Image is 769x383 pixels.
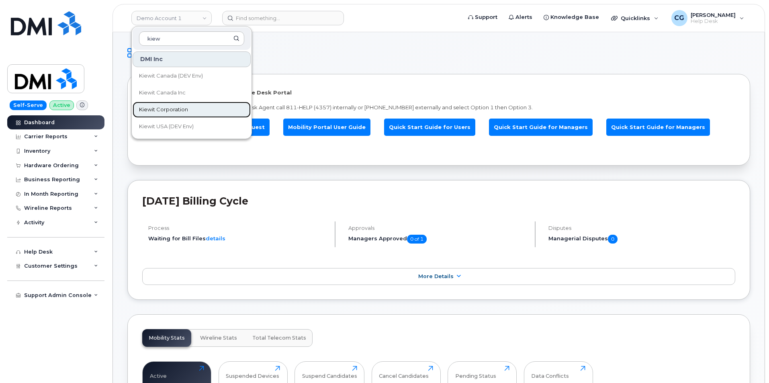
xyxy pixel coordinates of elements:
span: Kiewit Canada (DEV Env) [139,72,203,80]
span: More Details [418,273,454,279]
div: Suspend Candidates [302,366,357,379]
h4: Process [148,225,328,231]
div: DMI Inc [133,51,251,67]
span: Kiewit Canada Inc [139,89,186,97]
div: Data Conflicts [531,366,569,379]
a: Quick Start Guide for Managers [606,119,710,136]
div: Cancel Candidates [379,366,429,379]
div: Active [150,366,167,379]
h5: Managerial Disputes [548,235,735,244]
h4: Disputes [548,225,735,231]
p: Welcome to the Mobile Device Service Desk Portal [142,89,735,96]
span: Kiewit Corporation [139,106,188,114]
p: To speak with a Mobile Device Service Desk Agent call 811-HELP (4357) internally or [PHONE_NUMBER... [142,104,735,111]
a: Kiewit Canada Inc [133,85,251,101]
div: Suspended Devices [226,366,279,379]
span: 0 of 1 [407,235,427,244]
span: Total Telecom Stats [252,335,306,341]
a: Quick Start Guide for Managers [489,119,593,136]
span: 0 [608,235,618,244]
span: Kiewit USA (DEV Env) [139,123,194,131]
a: Kiewit USA (DEV Env) [133,119,251,135]
h2: [DATE] Billing Cycle [142,195,735,207]
div: Pending Status [455,366,496,379]
a: details [206,235,225,242]
span: Wireline Stats [200,335,237,341]
h5: Managers Approved [348,235,528,244]
a: Mobility Portal User Guide [283,119,370,136]
a: Quick Start Guide for Users [384,119,475,136]
li: Waiting for Bill Files [148,235,328,242]
a: Kiewit Canada (DEV Env) [133,68,251,84]
h4: Approvals [348,225,528,231]
input: Search [139,31,244,46]
a: Kiewit Corporation [133,102,251,118]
